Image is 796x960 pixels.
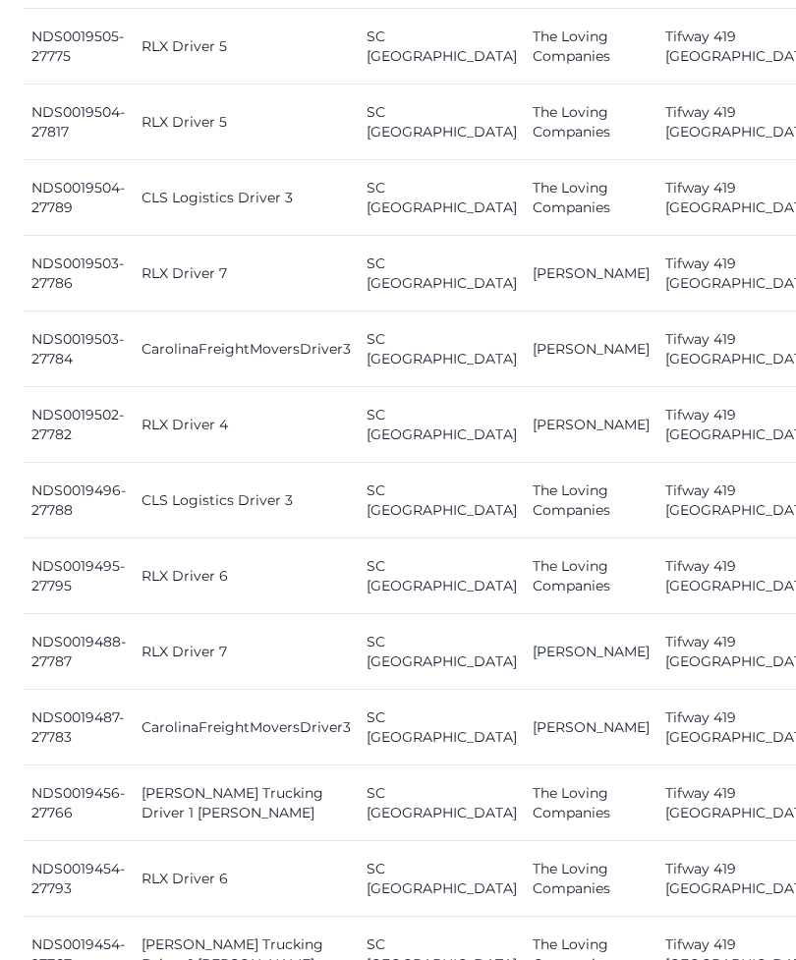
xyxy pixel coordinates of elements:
td: SC [GEOGRAPHIC_DATA] [359,464,525,539]
td: SC [GEOGRAPHIC_DATA] [359,615,525,691]
td: SC [GEOGRAPHIC_DATA] [359,388,525,464]
td: NDS0019504-27789 [24,161,134,237]
td: NDS0019505-27775 [24,10,134,85]
td: CLS Logistics Driver 3 [134,464,359,539]
td: SC [GEOGRAPHIC_DATA] [359,539,525,615]
td: RLX Driver 6 [134,539,359,615]
td: The Loving Companies [525,766,657,842]
td: NDS0019487-27783 [24,691,134,766]
td: RLX Driver 4 [134,388,359,464]
td: NDS0019454-27793 [24,842,134,918]
td: RLX Driver 7 [134,237,359,312]
td: NDS0019503-27784 [24,312,134,388]
td: SC [GEOGRAPHIC_DATA] [359,161,525,237]
td: [PERSON_NAME] Trucking Driver 1 [PERSON_NAME] [134,766,359,842]
td: [PERSON_NAME] [525,615,657,691]
td: SC [GEOGRAPHIC_DATA] [359,691,525,766]
td: The Loving Companies [525,85,657,161]
td: NDS0019495-27795 [24,539,134,615]
td: [PERSON_NAME] [525,691,657,766]
td: NDS0019488-27787 [24,615,134,691]
td: RLX Driver 5 [134,85,359,161]
td: NDS0019496-27788 [24,464,134,539]
td: NDS0019502-27782 [24,388,134,464]
td: RLX Driver 7 [134,615,359,691]
td: SC [GEOGRAPHIC_DATA] [359,766,525,842]
td: RLX Driver 6 [134,842,359,918]
td: SC [GEOGRAPHIC_DATA] [359,85,525,161]
td: The Loving Companies [525,539,657,615]
td: SC [GEOGRAPHIC_DATA] [359,10,525,85]
td: SC [GEOGRAPHIC_DATA] [359,842,525,918]
td: RLX Driver 5 [134,10,359,85]
td: [PERSON_NAME] [525,237,657,312]
td: The Loving Companies [525,842,657,918]
td: SC [GEOGRAPHIC_DATA] [359,312,525,388]
td: NDS0019503-27786 [24,237,134,312]
td: CarolinaFreightMoversDriver3 [134,312,359,388]
td: NDS0019504-27817 [24,85,134,161]
td: The Loving Companies [525,10,657,85]
td: SC [GEOGRAPHIC_DATA] [359,237,525,312]
td: CLS Logistics Driver 3 [134,161,359,237]
td: [PERSON_NAME] [525,312,657,388]
td: The Loving Companies [525,161,657,237]
td: NDS0019456-27766 [24,766,134,842]
td: CarolinaFreightMoversDriver3 [134,691,359,766]
td: The Loving Companies [525,464,657,539]
td: [PERSON_NAME] [525,388,657,464]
